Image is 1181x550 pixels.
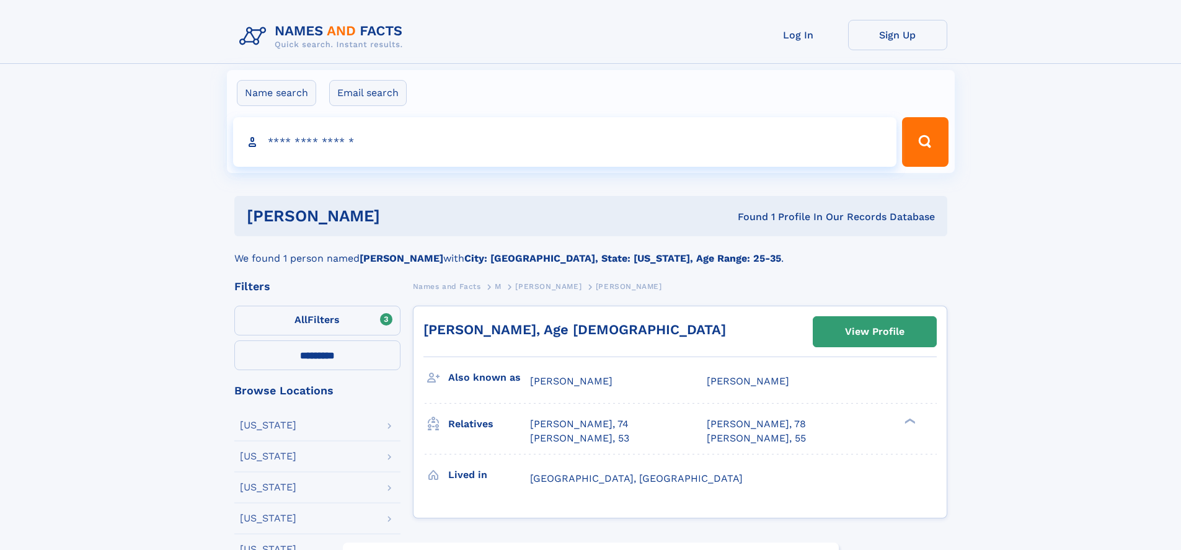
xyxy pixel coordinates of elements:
[237,80,316,106] label: Name search
[247,208,559,224] h1: [PERSON_NAME]
[240,482,296,492] div: [US_STATE]
[530,375,613,387] span: [PERSON_NAME]
[530,472,743,484] span: [GEOGRAPHIC_DATA], [GEOGRAPHIC_DATA]
[495,282,502,291] span: M
[559,210,935,224] div: Found 1 Profile In Our Records Database
[240,513,296,523] div: [US_STATE]
[234,236,947,266] div: We found 1 person named with .
[448,367,530,388] h3: Also known as
[848,20,947,50] a: Sign Up
[360,252,443,264] b: [PERSON_NAME]
[902,117,948,167] button: Search Button
[234,385,400,396] div: Browse Locations
[240,451,296,461] div: [US_STATE]
[515,278,582,294] a: [PERSON_NAME]
[813,317,936,347] a: View Profile
[464,252,781,264] b: City: [GEOGRAPHIC_DATA], State: [US_STATE], Age Range: 25-35
[294,314,307,326] span: All
[707,375,789,387] span: [PERSON_NAME]
[707,417,806,431] a: [PERSON_NAME], 78
[233,117,897,167] input: search input
[530,432,629,445] a: [PERSON_NAME], 53
[234,20,413,53] img: Logo Names and Facts
[448,464,530,486] h3: Lived in
[901,417,916,425] div: ❯
[234,281,400,292] div: Filters
[596,282,662,291] span: [PERSON_NAME]
[515,282,582,291] span: [PERSON_NAME]
[413,278,481,294] a: Names and Facts
[240,420,296,430] div: [US_STATE]
[749,20,848,50] a: Log In
[423,322,726,337] a: [PERSON_NAME], Age [DEMOGRAPHIC_DATA]
[329,80,407,106] label: Email search
[495,278,502,294] a: M
[530,417,629,431] a: [PERSON_NAME], 74
[845,317,905,346] div: View Profile
[707,432,806,445] a: [PERSON_NAME], 55
[234,306,400,335] label: Filters
[448,414,530,435] h3: Relatives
